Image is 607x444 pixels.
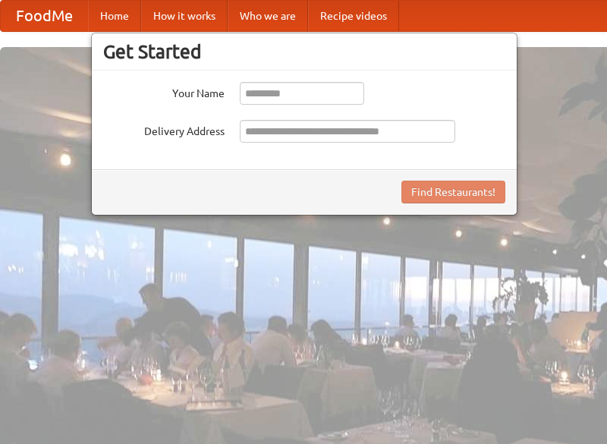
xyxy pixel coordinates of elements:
a: Who we are [228,1,308,31]
a: How it works [141,1,228,31]
a: FoodMe [1,1,88,31]
a: Home [88,1,141,31]
h3: Get Started [103,40,505,63]
label: Delivery Address [103,120,225,139]
label: Your Name [103,82,225,101]
a: Recipe videos [308,1,399,31]
button: Find Restaurants! [401,181,505,203]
